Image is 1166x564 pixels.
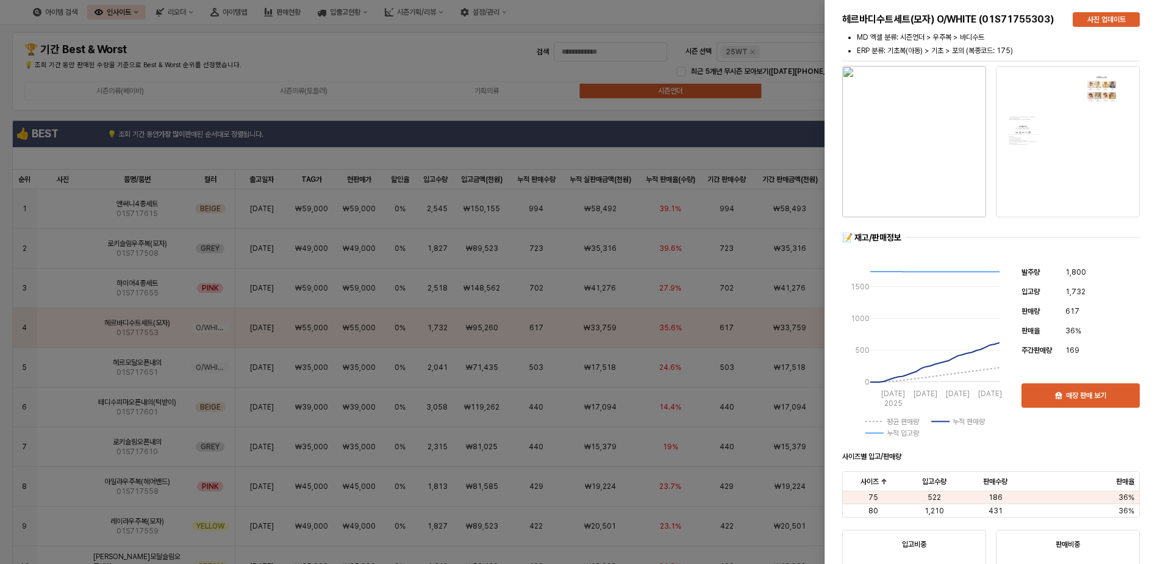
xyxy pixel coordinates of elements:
span: 판매율 [1021,327,1040,335]
span: 1,732 [1065,286,1086,298]
span: 판매수량 [983,477,1007,486]
strong: 입고비중 [902,540,926,549]
span: 주간판매량 [1021,346,1052,355]
span: 입고량 [1021,287,1040,296]
strong: 판매비중 [1056,540,1080,549]
span: 36% [1118,493,1134,502]
h5: 헤르바디수트세트(모자) O/WHITE (01S71755303) [842,13,1063,26]
span: 80 [868,506,878,516]
span: 75 [868,493,878,502]
span: 판매량 [1021,307,1040,316]
strong: 사이즈별 입고/판매량 [842,452,901,461]
button: 매장 판매 보기 [1021,383,1140,408]
span: 617 [1065,305,1079,317]
span: 36% [1118,506,1134,516]
span: 186 [989,493,1003,502]
span: 1,800 [1065,266,1086,278]
span: 36% [1065,325,1081,337]
p: 사진 업데이트 [1087,15,1126,24]
span: 입고수량 [922,477,946,486]
div: 📝 재고/판매정보 [842,232,901,244]
span: 431 [989,506,1003,516]
button: 사진 업데이트 [1073,12,1140,27]
span: 사이즈 [860,477,879,486]
li: MD 엑셀 분류: 시즌언더 > 우주복 > 바디수트 [857,32,1140,43]
span: 522 [928,493,941,502]
span: 1,210 [925,506,944,516]
li: ERP 분류: 기초복(아동) > 기초 > 포의 (복종코드: 175) [857,45,1140,56]
span: 169 [1065,344,1079,356]
p: 매장 판매 보기 [1066,391,1106,400]
span: 판매율 [1116,477,1134,486]
span: 발주량 [1021,268,1040,277]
